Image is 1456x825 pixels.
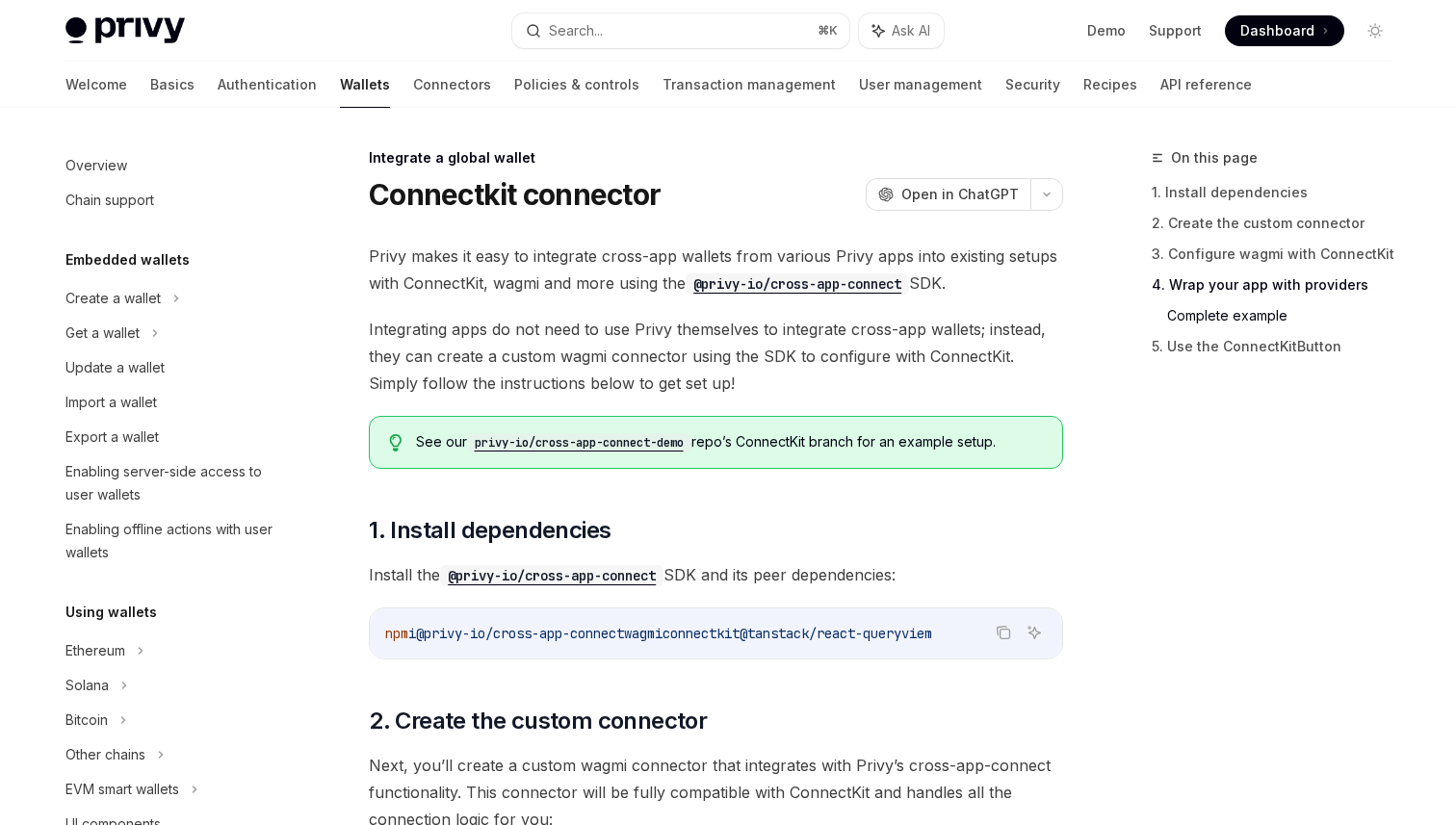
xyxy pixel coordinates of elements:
span: @tanstack/react-query [740,625,901,642]
a: Overview [50,148,297,183]
div: Other chains [65,743,145,766]
a: 4. Wrap your app with providers [1152,270,1406,300]
img: light logo [65,17,185,44]
div: EVM smart wallets [65,778,179,801]
h1: Connectkit connector [369,177,661,212]
div: Get a wallet [65,322,140,345]
div: Integrate a global wallet [369,148,1063,168]
button: Copy the contents from the code block [991,620,1016,645]
span: See our repo’s ConnectKit branch for an example setup. [416,432,1043,452]
a: Complete example [1167,300,1406,331]
span: 2. Create the custom connector [369,706,707,736]
h5: Embedded wallets [65,248,190,271]
span: ⌘ K [818,23,838,39]
a: Dashboard [1225,15,1344,46]
span: 1. Install dependencies [369,515,611,546]
svg: Tip [389,434,403,451]
div: Update a wallet [65,356,165,379]
span: Dashboard [1240,21,1314,40]
a: Recipes [1083,62,1137,108]
a: 3. Configure wagmi with ConnectKit [1152,239,1406,270]
a: 1. Install dependencies [1152,177,1406,208]
a: Export a wallet [50,420,297,454]
div: Search... [549,19,603,42]
a: API reference [1160,62,1252,108]
span: connectkit [663,625,740,642]
div: Enabling offline actions with user wallets [65,518,285,564]
span: On this page [1171,146,1258,169]
a: Chain support [50,183,297,218]
a: Support [1149,21,1202,40]
a: Authentication [218,62,317,108]
div: Enabling server-side access to user wallets [65,460,285,506]
a: Enabling server-side access to user wallets [50,454,297,512]
a: Welcome [65,62,127,108]
a: 2. Create the custom connector [1152,208,1406,239]
div: Solana [65,674,109,697]
a: Update a wallet [50,350,297,385]
code: @privy-io/cross-app-connect [440,565,663,586]
button: Toggle dark mode [1360,15,1391,46]
h5: Using wallets [65,601,157,624]
a: Transaction management [663,62,836,108]
a: Import a wallet [50,385,297,420]
div: Overview [65,154,127,177]
a: 5. Use the ConnectKitButton [1152,331,1406,362]
span: Ask AI [892,21,930,40]
button: Ask AI [1022,620,1047,645]
button: Search...⌘K [512,13,849,48]
a: @privy-io/cross-app-connect [686,273,909,293]
a: Policies & controls [514,62,639,108]
a: @privy-io/cross-app-connect [440,565,663,584]
div: Ethereum [65,639,125,662]
span: npm [385,625,408,642]
div: Import a wallet [65,391,157,414]
div: Create a wallet [65,287,161,310]
a: Connectors [413,62,491,108]
span: @privy-io/cross-app-connect [416,625,624,642]
code: privy-io/cross-app-connect-demo [467,433,691,452]
button: Open in ChatGPT [866,178,1030,211]
a: Enabling offline actions with user wallets [50,512,297,570]
a: Wallets [340,62,390,108]
a: Demo [1087,21,1126,40]
span: Install the SDK and its peer dependencies: [369,561,1063,588]
code: @privy-io/cross-app-connect [686,273,909,295]
div: Export a wallet [65,425,159,449]
a: User management [859,62,982,108]
span: Integrating apps do not need to use Privy themselves to integrate cross-app wallets; instead, the... [369,316,1063,397]
span: Privy makes it easy to integrate cross-app wallets from various Privy apps into existing setups w... [369,243,1063,296]
span: i [408,625,416,642]
span: viem [901,625,932,642]
div: Chain support [65,189,154,212]
button: Ask AI [859,13,944,48]
span: wagmi [624,625,663,642]
div: Bitcoin [65,709,108,732]
a: Basics [150,62,195,108]
a: privy-io/cross-app-connect-demo [467,433,691,450]
a: Security [1005,62,1060,108]
span: Open in ChatGPT [901,185,1019,204]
